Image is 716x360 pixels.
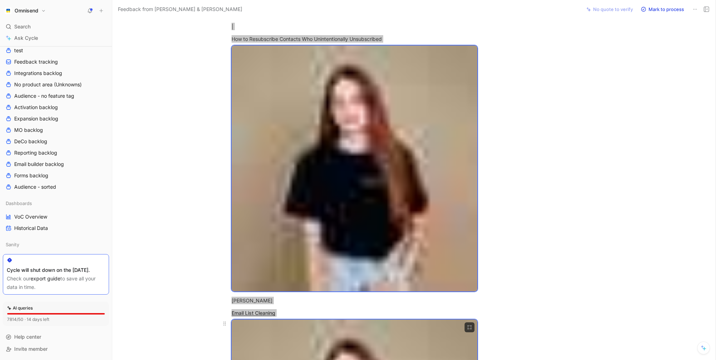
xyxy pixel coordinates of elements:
[14,225,48,232] span: Historical Data
[3,57,109,67] a: Feedback tracking
[3,136,109,147] a: DeCo backlog
[232,310,275,316] a: Email List Cleaning
[3,125,109,135] a: MO backlog
[14,149,57,156] span: Reporting backlog
[14,22,31,31] span: Search
[14,81,82,88] span: No product area (Unknowns)
[15,7,38,14] h1: Omnisend
[5,7,12,14] img: Omnisend
[3,79,109,90] a: No product area (Unknowns)
[3,113,109,124] a: Expansion backlog
[3,239,109,252] div: Sanity
[3,33,109,43] a: Ask Cycle
[3,182,109,192] a: Audience - sorted
[3,102,109,113] a: Activation backlog
[14,92,74,100] span: Audience - no feature tag
[3,198,109,209] div: Dashboards
[3,159,109,170] a: Email builder backlog
[232,297,477,304] div: [PERSON_NAME]
[14,58,58,65] span: Feedback tracking
[3,211,109,222] a: VoC Overview
[14,346,48,352] span: Invite member
[3,223,109,233] a: Historical Data
[14,138,47,145] span: DeCo backlog
[3,21,109,32] div: Search
[7,266,105,274] div: Cycle will shut down on the [DATE].
[7,274,105,291] div: Check our to save all your data in time.
[14,34,38,42] span: Ask Cycle
[14,47,23,54] span: test
[14,213,47,220] span: VoC Overview
[14,127,43,134] span: MO backlog
[118,5,242,14] span: Feedback from [PERSON_NAME] & [PERSON_NAME]
[14,334,41,340] span: Help center
[14,183,56,190] span: Audience - sorted
[3,45,109,56] a: test
[14,161,64,168] span: Email builder backlog
[232,23,477,30] div: |
[3,344,109,354] div: Invite member
[14,172,48,179] span: Forms backlog
[14,115,58,122] span: Expansion backlog
[6,241,19,248] span: Sanity
[3,198,109,233] div: DashboardsVoC OverviewHistorical Data
[3,91,109,101] a: Audience - no feature tag
[3,332,109,342] div: Help center
[7,305,33,312] div: AI queries
[3,170,109,181] a: Forms backlog
[14,70,62,77] span: Integrations backlog
[14,104,58,111] span: Activation backlog
[3,6,48,16] button: OmnisendOmnisend
[583,4,636,14] button: No quote to verify
[31,275,60,281] a: export guide
[6,200,32,207] span: Dashboards
[3,239,109,250] div: Sanity
[3,68,109,79] a: Integrations backlog
[7,316,49,323] div: 7814/50 · 14 days left
[232,35,477,43] div: How to Resubscribe Contacts Who Unintentionally Unsubscribed
[3,147,109,158] a: Reporting backlog
[638,4,687,14] button: Mark to process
